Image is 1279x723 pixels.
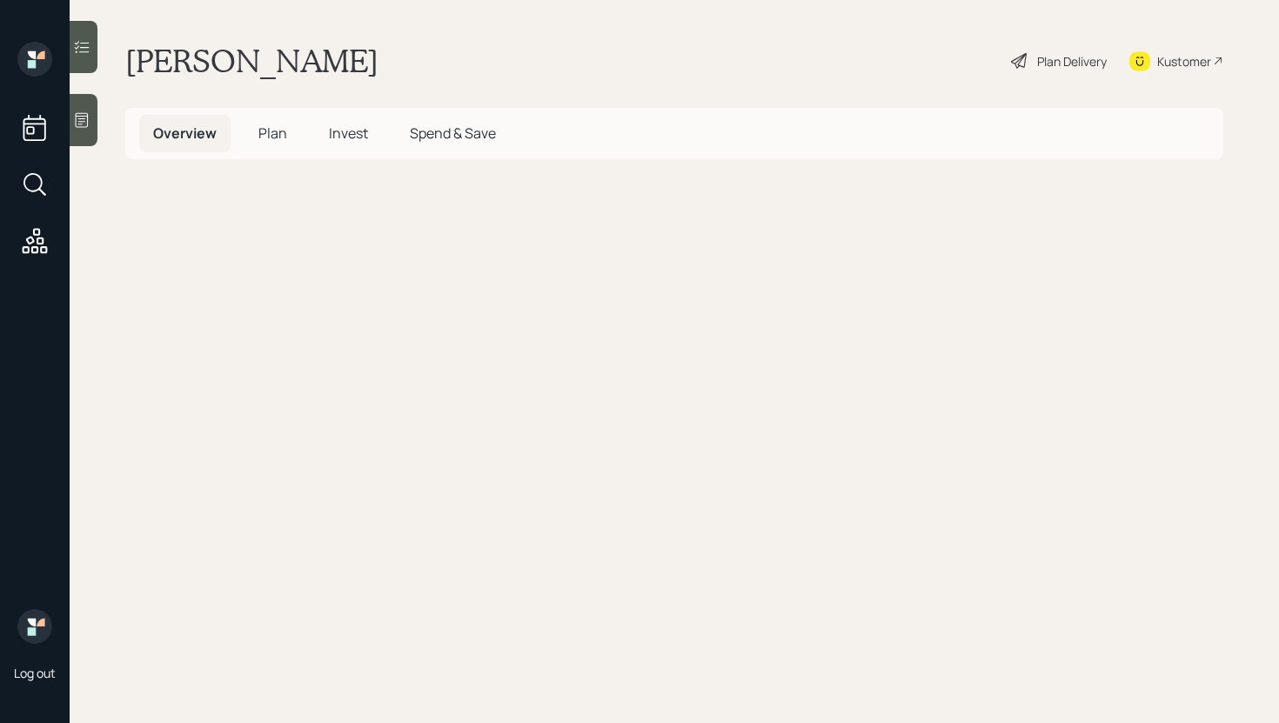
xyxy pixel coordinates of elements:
[14,665,56,681] div: Log out
[329,124,368,143] span: Invest
[153,124,217,143] span: Overview
[410,124,496,143] span: Spend & Save
[258,124,287,143] span: Plan
[125,42,378,80] h1: [PERSON_NAME]
[1037,52,1107,70] div: Plan Delivery
[1157,52,1211,70] div: Kustomer
[17,609,52,644] img: retirable_logo.png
